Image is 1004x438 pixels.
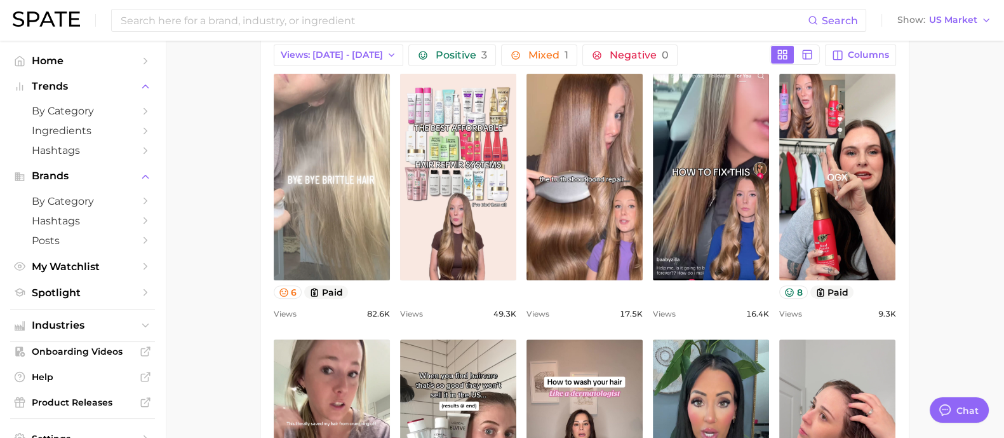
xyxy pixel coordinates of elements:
span: Positive [435,50,486,60]
button: Columns [825,44,895,66]
span: Spotlight [32,287,133,299]
button: paid [304,285,348,299]
span: Negative [609,50,668,60]
span: 49.3k [493,306,516,322]
button: ShowUS Market [894,12,994,29]
span: Ingredients [32,125,133,137]
span: Trends [32,81,133,92]
a: Ingredients [10,121,155,140]
span: 1 [564,49,568,61]
span: by Category [32,105,133,117]
button: 8 [779,285,808,299]
button: Trends [10,77,155,96]
span: 3 [481,49,486,61]
span: Views [400,306,423,322]
span: Views [779,306,802,322]
a: My Watchlist [10,257,155,277]
span: Show [897,17,925,24]
span: Posts [32,235,133,247]
span: Views [526,306,549,322]
span: Views: [DATE] - [DATE] [281,50,383,60]
button: Industries [10,316,155,335]
input: Search here for a brand, industry, or ingredient [119,10,808,31]
button: 6 [274,285,302,299]
a: Hashtags [10,211,155,231]
span: Views [274,306,297,322]
span: Search [822,15,858,27]
span: Home [32,55,133,67]
a: Help [10,367,155,387]
span: Columns [848,50,889,60]
span: Views [653,306,676,322]
button: paid [810,285,854,299]
button: Views: [DATE] - [DATE] [274,44,404,66]
span: Industries [32,320,133,331]
span: US Market [929,17,977,24]
span: Onboarding Videos [32,346,133,357]
span: My Watchlist [32,261,133,273]
a: by Category [10,191,155,211]
a: Posts [10,231,155,250]
a: Spotlight [10,283,155,303]
span: 82.6k [367,306,390,322]
span: 17.5k [620,306,643,322]
a: Product Releases [10,393,155,412]
span: by Category [32,195,133,207]
img: SPATE [13,11,80,27]
span: Mixed [528,50,568,60]
span: Hashtags [32,215,133,227]
span: 16.4k [746,306,769,322]
a: Home [10,51,155,71]
button: Brands [10,167,155,186]
span: Hashtags [32,144,133,156]
span: Help [32,371,133,383]
span: 0 [661,49,668,61]
a: Hashtags [10,140,155,160]
span: Product Releases [32,397,133,408]
span: Brands [32,170,133,182]
a: by Category [10,101,155,121]
span: 9.3k [878,306,895,322]
a: Onboarding Videos [10,342,155,361]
